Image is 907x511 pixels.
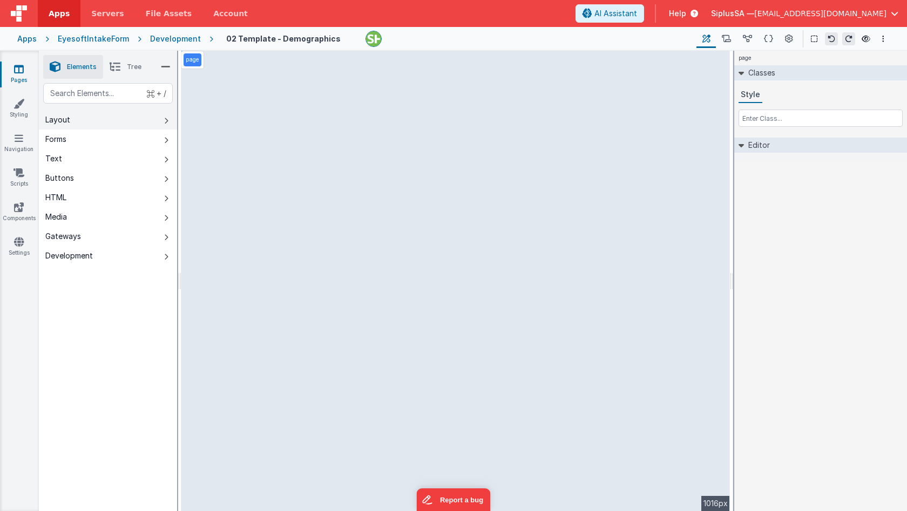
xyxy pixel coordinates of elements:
[226,35,341,43] h4: 02 Template - Demographics
[417,488,491,511] iframe: Marker.io feedback button
[181,51,730,511] div: -->
[711,8,898,19] button: SiplusSA — [EMAIL_ADDRESS][DOMAIN_NAME]
[739,87,762,103] button: Style
[366,31,381,46] img: 03f4c8fd22f9eee00c21fc01fcf07944
[45,250,93,261] div: Development
[39,110,177,130] button: Layout
[39,188,177,207] button: HTML
[594,8,637,19] span: AI Assistant
[701,496,730,511] div: 1016px
[186,56,199,64] p: page
[91,8,124,19] span: Servers
[744,65,775,80] h2: Classes
[39,168,177,188] button: Buttons
[43,83,173,104] input: Search Elements...
[45,212,67,222] div: Media
[576,4,644,23] button: AI Assistant
[49,8,70,19] span: Apps
[744,138,770,153] h2: Editor
[150,33,201,44] div: Development
[39,130,177,149] button: Forms
[58,33,129,44] div: EyesoftIntakeForm
[147,83,166,104] span: + /
[739,110,903,127] input: Enter Class...
[877,32,890,45] button: Options
[45,153,62,164] div: Text
[127,63,141,71] span: Tree
[39,207,177,227] button: Media
[45,173,74,183] div: Buttons
[39,246,177,265] button: Development
[17,33,37,44] div: Apps
[734,51,756,65] h4: page
[45,114,70,125] div: Layout
[45,231,81,242] div: Gateways
[45,192,66,203] div: HTML
[67,63,97,71] span: Elements
[146,8,192,19] span: File Assets
[39,227,177,246] button: Gateways
[45,134,66,145] div: Forms
[711,8,754,19] span: SiplusSA —
[39,149,177,168] button: Text
[754,8,886,19] span: [EMAIL_ADDRESS][DOMAIN_NAME]
[669,8,686,19] span: Help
